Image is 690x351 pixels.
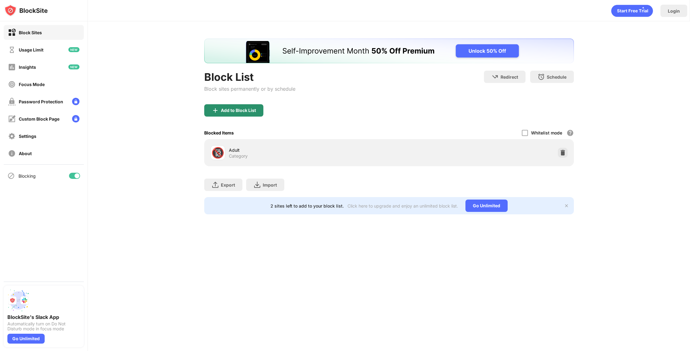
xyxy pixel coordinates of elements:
[7,314,80,320] div: BlockSite's Slack App
[270,203,344,209] div: 2 sites left to add to your block list.
[19,134,36,139] div: Settings
[72,98,79,105] img: lock-menu.svg
[7,334,45,344] div: Go Unlimited
[7,172,15,180] img: blocking-icon.svg
[204,39,574,63] iframe: Banner
[8,81,16,88] img: focus-off.svg
[18,173,36,179] div: Blocking
[221,182,235,188] div: Export
[68,64,79,69] img: new-icon.svg
[531,130,562,135] div: Whitelist mode
[204,86,295,92] div: Block sites permanently or by schedule
[204,130,234,135] div: Blocked Items
[19,151,32,156] div: About
[221,108,256,113] div: Add to Block List
[564,203,569,208] img: x-button.svg
[4,4,48,17] img: logo-blocksite.svg
[19,47,43,52] div: Usage Limit
[19,116,59,122] div: Custom Block Page
[263,182,277,188] div: Import
[19,99,63,104] div: Password Protection
[211,147,224,159] div: 🔞
[19,82,45,87] div: Focus Mode
[7,321,80,331] div: Automatically turn on Do Not Disturb mode in focus mode
[229,153,248,159] div: Category
[8,115,16,123] img: customize-block-page-off.svg
[68,47,79,52] img: new-icon.svg
[547,74,566,80] div: Schedule
[347,203,458,209] div: Click here to upgrade and enjoy an unlimited block list.
[8,46,16,54] img: time-usage-off.svg
[611,5,653,17] div: animation
[501,74,518,80] div: Redirect
[8,29,16,36] img: block-on.svg
[8,98,16,105] img: password-protection-off.svg
[229,147,389,153] div: Adult
[465,200,508,212] div: Go Unlimited
[7,289,30,312] img: push-slack.svg
[8,63,16,71] img: insights-off.svg
[19,64,36,70] div: Insights
[19,30,42,35] div: Block Sites
[8,132,16,140] img: settings-off.svg
[204,71,295,83] div: Block List
[72,115,79,122] img: lock-menu.svg
[8,150,16,157] img: about-off.svg
[668,8,680,14] div: Login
